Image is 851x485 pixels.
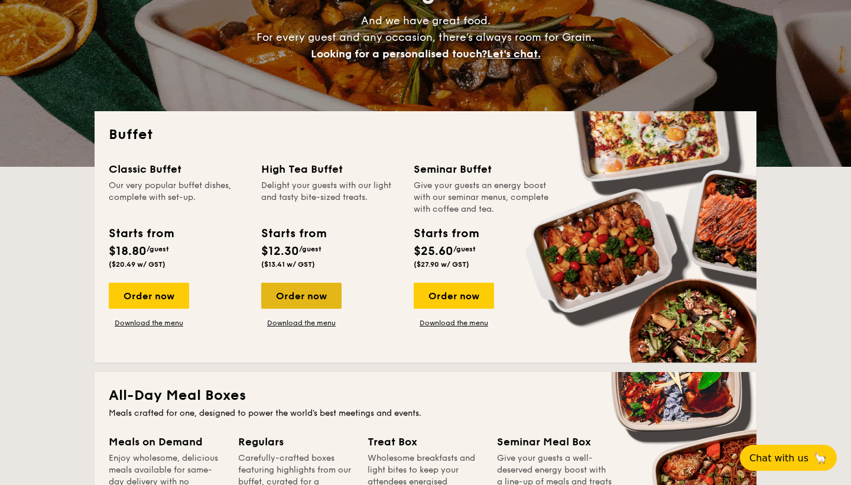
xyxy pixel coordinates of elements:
[147,245,169,253] span: /guest
[414,244,453,258] span: $25.60
[109,161,247,177] div: Classic Buffet
[261,283,342,309] div: Order now
[109,318,189,328] a: Download the menu
[261,161,399,177] div: High Tea Buffet
[109,125,742,144] h2: Buffet
[256,14,595,60] span: And we have great food. For every guest and any occasion, there’s always room for Grain.
[813,451,827,465] span: 🦙
[414,161,552,177] div: Seminar Buffet
[414,180,552,215] div: Give your guests an energy boost with our seminar menus, complete with coffee and tea.
[487,47,541,60] span: Let's chat.
[261,318,342,328] a: Download the menu
[109,260,165,269] span: ($20.49 w/ GST)
[299,245,321,253] span: /guest
[109,408,742,419] div: Meals crafted for one, designed to power the world's best meetings and events.
[109,283,189,309] div: Order now
[109,225,173,242] div: Starts from
[414,260,469,269] span: ($27.90 w/ GST)
[261,180,399,215] div: Delight your guests with our light and tasty bite-sized treats.
[261,225,326,242] div: Starts from
[740,445,837,471] button: Chat with us🦙
[238,434,353,450] div: Regulars
[109,244,147,258] span: $18.80
[414,283,494,309] div: Order now
[453,245,476,253] span: /guest
[109,180,247,215] div: Our very popular buffet dishes, complete with set-up.
[749,452,808,464] span: Chat with us
[261,244,299,258] span: $12.30
[368,434,483,450] div: Treat Box
[414,318,494,328] a: Download the menu
[414,225,478,242] div: Starts from
[261,260,315,269] span: ($13.41 w/ GST)
[497,434,612,450] div: Seminar Meal Box
[109,434,224,450] div: Meals on Demand
[109,386,742,405] h2: All-Day Meal Boxes
[311,47,487,60] span: Looking for a personalised touch?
